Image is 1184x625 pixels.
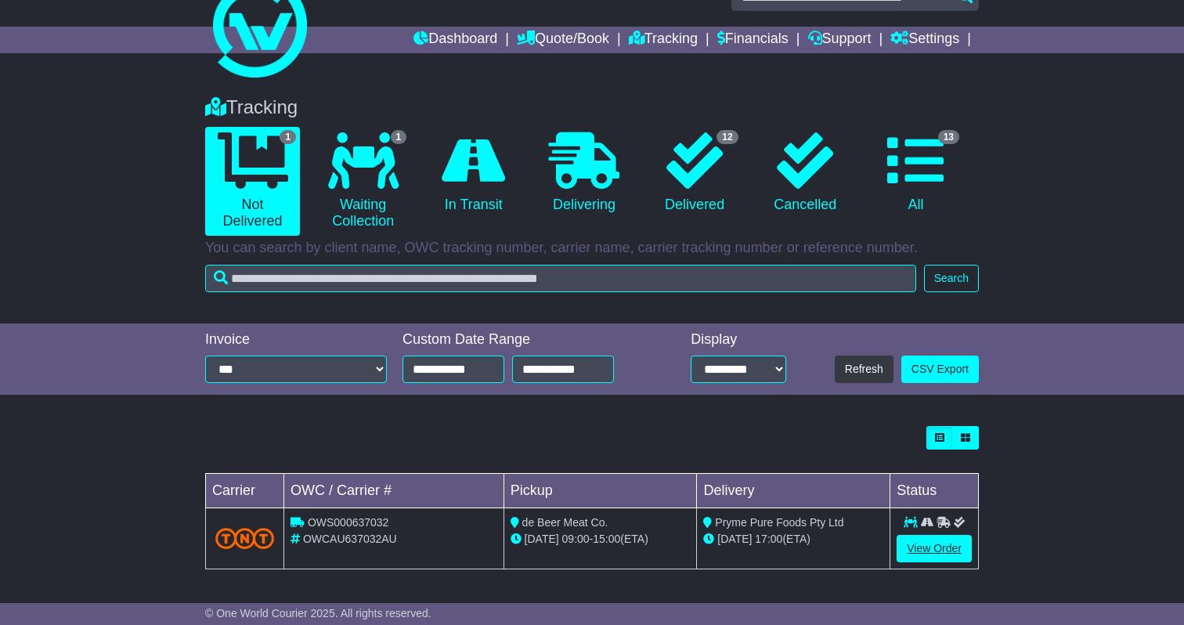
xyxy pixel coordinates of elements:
[525,533,559,545] span: [DATE]
[593,533,620,545] span: 15:00
[316,127,410,236] a: 1 Waiting Collection
[562,533,590,545] span: 09:00
[205,127,300,236] a: 1 Not Delivered
[717,533,752,545] span: [DATE]
[901,356,979,383] a: CSV Export
[938,130,959,144] span: 13
[308,516,389,529] span: OWS000637032
[205,607,431,620] span: © One World Courier 2025. All rights reserved.
[391,130,407,144] span: 1
[511,531,691,547] div: - (ETA)
[205,331,387,349] div: Invoice
[303,533,397,545] span: OWCAU637032AU
[426,127,521,219] a: In Transit
[755,533,782,545] span: 17:00
[691,331,786,349] div: Display
[703,531,883,547] div: (ETA)
[890,27,959,53] a: Settings
[197,96,987,119] div: Tracking
[924,265,979,292] button: Search
[890,474,979,508] td: Status
[717,27,789,53] a: Financials
[522,516,608,529] span: de Beer Meat Co.
[808,27,872,53] a: Support
[215,528,274,549] img: TNT_Domestic.png
[402,331,650,349] div: Custom Date Range
[835,356,893,383] button: Refresh
[536,127,631,219] a: Delivering
[897,535,972,562] a: View Order
[206,474,284,508] td: Carrier
[280,130,296,144] span: 1
[413,27,497,53] a: Dashboard
[697,474,890,508] td: Delivery
[868,127,963,219] a: 13 All
[205,240,979,257] p: You can search by client name, OWC tracking number, carrier name, carrier tracking number or refe...
[758,127,853,219] a: Cancelled
[517,27,609,53] a: Quote/Book
[504,474,697,508] td: Pickup
[284,474,504,508] td: OWC / Carrier #
[648,127,742,219] a: 12 Delivered
[629,27,698,53] a: Tracking
[715,516,843,529] span: Pryme Pure Foods Pty Ltd
[717,130,738,144] span: 12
